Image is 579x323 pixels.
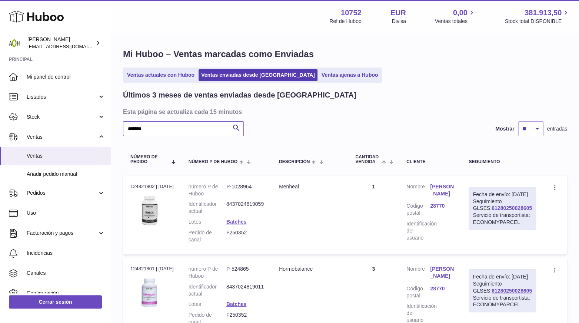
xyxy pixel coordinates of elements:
dd: P-1028964 [226,183,264,197]
span: Añadir pedido manual [27,171,105,178]
span: entradas [547,125,567,132]
div: 124821801 | [DATE] [130,266,174,272]
strong: EUR [390,8,406,18]
span: Canales [27,270,105,277]
a: Batches [226,301,246,307]
dd: 8437024819059 [226,201,264,215]
dt: Lotes [189,301,226,308]
div: Hormobalance [279,266,340,273]
dt: Pedido de canal [189,229,226,243]
div: Fecha de envío: [DATE] [473,273,532,280]
span: Pedidos [27,189,97,197]
strong: 10752 [341,8,362,18]
dt: Identificador actual [189,283,226,297]
dt: Lotes [189,218,226,225]
a: 28770 [430,285,454,292]
span: Descripción [279,159,310,164]
a: [PERSON_NAME] [430,266,454,280]
dt: número P de Huboo [189,266,226,280]
span: Stock [27,113,97,121]
div: Seguimiento GLSES: [469,187,536,230]
td: 1 [348,176,399,254]
span: Uso [27,210,105,217]
img: 107521737971745.png [130,192,167,229]
dd: F250352 [226,229,264,243]
span: Cantidad vendida [355,155,380,164]
div: Cliente [406,159,454,164]
span: Número de pedido [130,155,167,164]
h2: Últimos 3 meses de ventas enviadas desde [GEOGRAPHIC_DATA] [123,90,356,100]
a: 381.913,50 Stock total DISPONIBLE [505,8,570,25]
span: Ventas [27,152,105,159]
dt: Nombre [406,266,430,281]
span: 381.913,50 [525,8,562,18]
span: Listados [27,93,97,100]
img: 107521706523581.jpg [130,274,167,312]
dt: Nombre [406,183,430,199]
a: Ventas ajenas a Huboo [319,69,381,81]
a: Ventas actuales con Huboo [124,69,197,81]
dt: Identificación del usuario [406,220,430,241]
a: 28770 [430,202,454,210]
dd: P-524865 [226,266,264,280]
div: Seguimiento [469,159,536,164]
dt: Código postal [406,285,430,299]
span: Stock total DISPONIBLE [505,18,570,25]
div: Fecha de envío: [DATE] [473,191,532,198]
span: Facturación y pagos [27,230,97,237]
span: Mi panel de control [27,73,105,80]
img: info@adaptohealue.com [9,37,20,49]
a: Ventas enviadas desde [GEOGRAPHIC_DATA] [199,69,317,81]
dt: Código postal [406,202,430,217]
dd: 8437024819011 [226,283,264,297]
span: Ventas totales [435,18,476,25]
label: Mostrar [495,125,514,132]
h3: Esta página se actualiza cada 15 minutos [123,108,565,116]
span: [EMAIL_ADDRESS][DOMAIN_NAME] [27,43,109,49]
a: 61280250028605 [492,205,532,211]
a: Batches [226,219,246,225]
div: [PERSON_NAME] [27,36,94,50]
span: número P de Huboo [189,159,237,164]
span: Configuración [27,290,105,297]
span: Incidencias [27,250,105,257]
a: Cerrar sesión [9,295,102,309]
div: Seguimiento GLSES: [469,269,536,312]
dt: número P de Huboo [189,183,226,197]
div: Divisa [392,18,406,25]
a: 61280250028605 [492,288,532,294]
span: 0,00 [453,8,467,18]
div: Servicio de transportista: ECONOMYPARCEL [473,294,532,309]
div: 124821802 | [DATE] [130,183,174,190]
a: 0,00 Ventas totales [435,8,476,25]
div: Menheal [279,183,340,190]
div: Ref de Huboo [329,18,361,25]
span: Ventas [27,134,97,141]
a: [PERSON_NAME] [430,183,454,197]
h1: Mi Huboo – Ventas marcadas como Enviadas [123,48,567,60]
div: Servicio de transportista: ECONOMYPARCEL [473,212,532,226]
dt: Identificador actual [189,201,226,215]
